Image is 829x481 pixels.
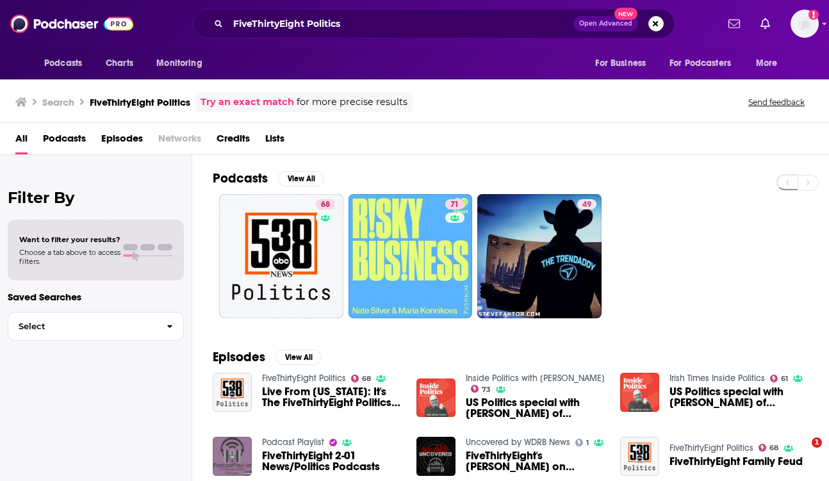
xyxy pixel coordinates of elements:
a: FiveThirtyEight Politics [669,443,753,453]
span: More [756,54,778,72]
h3: Search [42,96,74,108]
a: 73 [471,385,491,393]
a: Episodes [101,128,143,154]
img: US Politics special with Clare Malone of FiveThirtyEight [620,373,659,412]
span: Select [8,322,156,330]
a: PodcastsView All [213,170,324,186]
span: FiveThirtyEight's [PERSON_NAME] on pandemic politics in [US_STATE] and nationally [466,450,605,472]
span: Live From [US_STATE]: It's The FiveThirtyEight Politics Podcast! [262,386,401,408]
button: Open AdvancedNew [573,16,638,31]
span: For Podcasters [669,54,731,72]
a: 1 [575,439,589,446]
span: 68 [769,445,778,451]
a: Lists [265,128,284,154]
span: US Politics special with [PERSON_NAME] of FiveThirtyEight [466,397,605,419]
button: Select [8,312,184,341]
span: 71 [450,199,459,211]
button: View All [278,171,324,186]
span: 1 [812,437,822,448]
a: Uncovered by WDRB News [466,437,570,448]
a: Podcast Playlist [262,437,324,448]
span: 68 [321,199,330,211]
a: Try an exact match [201,95,294,110]
span: for more precise results [297,95,407,110]
button: open menu [747,51,794,76]
a: 49 [477,194,602,318]
iframe: Intercom live chat [785,437,816,468]
span: New [614,8,637,20]
img: FiveThirtyEight's Perry Bacon Jr. on pandemic politics in Kentucky and nationally [416,437,456,476]
a: FiveThirtyEight Politics [262,373,346,384]
img: Live From New York: It's The FiveThirtyEight Politics Podcast! [213,373,252,412]
h2: Podcasts [213,170,268,186]
span: Networks [158,128,201,154]
button: open menu [586,51,662,76]
a: 68 [759,444,779,452]
img: US Politics special with Clare Malone of FiveThirtyEight [416,379,456,418]
h2: Filter By [8,188,184,207]
span: 1 [586,440,589,446]
span: Open Advanced [579,20,632,27]
button: Send feedback [744,97,808,108]
a: US Politics special with Clare Malone of FiveThirtyEight [466,397,605,419]
img: FiveThirtyEight Family Feud [620,437,659,476]
span: 61 [781,376,788,382]
button: open menu [147,51,218,76]
a: 71 [445,199,464,209]
button: View All [275,350,322,365]
a: All [15,128,28,154]
span: Monitoring [156,54,202,72]
span: Choose a tab above to access filters. [19,248,120,266]
a: Podcasts [43,128,86,154]
a: 49 [577,199,596,209]
a: 68 [219,194,343,318]
span: For Business [595,54,646,72]
button: Show profile menu [791,10,819,38]
input: Search podcasts, credits, & more... [228,13,573,34]
span: US Politics special with [PERSON_NAME] of FiveThirtyEight [669,386,808,408]
span: 68 [362,376,371,382]
a: EpisodesView All [213,349,322,365]
img: User Profile [791,10,819,38]
span: Want to filter your results? [19,235,120,244]
a: Charts [97,51,141,76]
span: Logged in as jennarohl [791,10,819,38]
h2: Episodes [213,349,265,365]
button: open menu [661,51,750,76]
span: 73 [482,387,491,393]
img: FiveThirtyEight 2-01 News/Politics Podcasts [213,437,252,476]
a: Show notifications dropdown [723,13,745,35]
a: Credits [217,128,250,154]
span: Charts [106,54,133,72]
a: FiveThirtyEight's Perry Bacon Jr. on pandemic politics in Kentucky and nationally [466,450,605,472]
img: Podchaser - Follow, Share and Rate Podcasts [10,12,133,36]
a: 68 [351,375,372,382]
a: FiveThirtyEight Family Feud [669,456,803,467]
a: Inside Politics with Hugh Linehan [466,373,605,384]
a: Show notifications dropdown [755,13,775,35]
div: Search podcasts, credits, & more... [193,9,675,38]
a: FiveThirtyEight 2-01 News/Politics Podcasts [262,450,401,472]
svg: Add a profile image [808,10,819,20]
a: Irish Times Inside Politics [669,373,765,384]
h3: FiveThirtyEight Politics [90,96,190,108]
a: 61 [770,375,789,382]
p: Saved Searches [8,291,184,303]
a: 68 [316,199,335,209]
a: 71 [349,194,473,318]
button: open menu [35,51,99,76]
span: Podcasts [44,54,82,72]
